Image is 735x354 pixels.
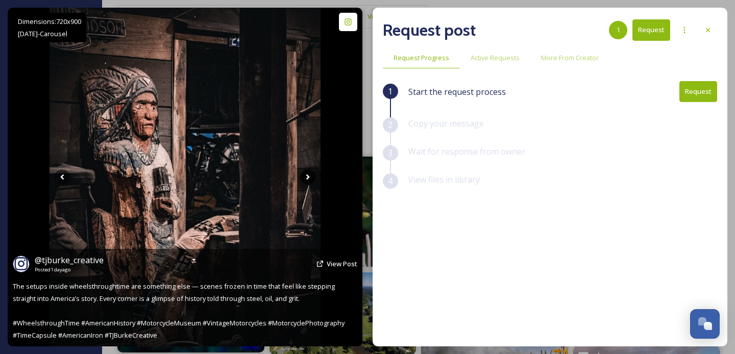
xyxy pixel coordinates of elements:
[679,81,717,102] button: Request
[408,174,480,185] span: View files in library
[394,53,449,63] span: Request Progress
[632,19,670,40] button: Request
[35,266,104,273] span: Posted 1 day ago
[690,309,720,339] button: Open Chat
[471,53,520,63] span: Active Requests
[13,282,346,340] span: The setups inside wheelsthroughtime are something else — scenes frozen in time that feel like ste...
[388,175,393,187] span: 4
[35,255,104,266] span: @ tjburke_creative
[388,147,393,159] span: 3
[388,119,393,131] span: 2
[617,25,620,35] span: 1
[408,86,506,98] span: Start the request process
[18,29,67,38] span: [DATE] - Carousel
[35,254,104,266] a: @tjburke_creative
[383,18,476,42] h2: Request post
[408,146,525,157] span: Wait for response from owner
[50,8,321,346] img: The setups inside wheelsthroughtime are something else — scenes frozen in time that feel like ste...
[18,17,81,26] span: Dimensions: 720 x 900
[541,53,599,63] span: More From Creator
[327,259,357,269] a: View Post
[408,118,484,129] span: Copy your message
[388,85,393,97] span: 1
